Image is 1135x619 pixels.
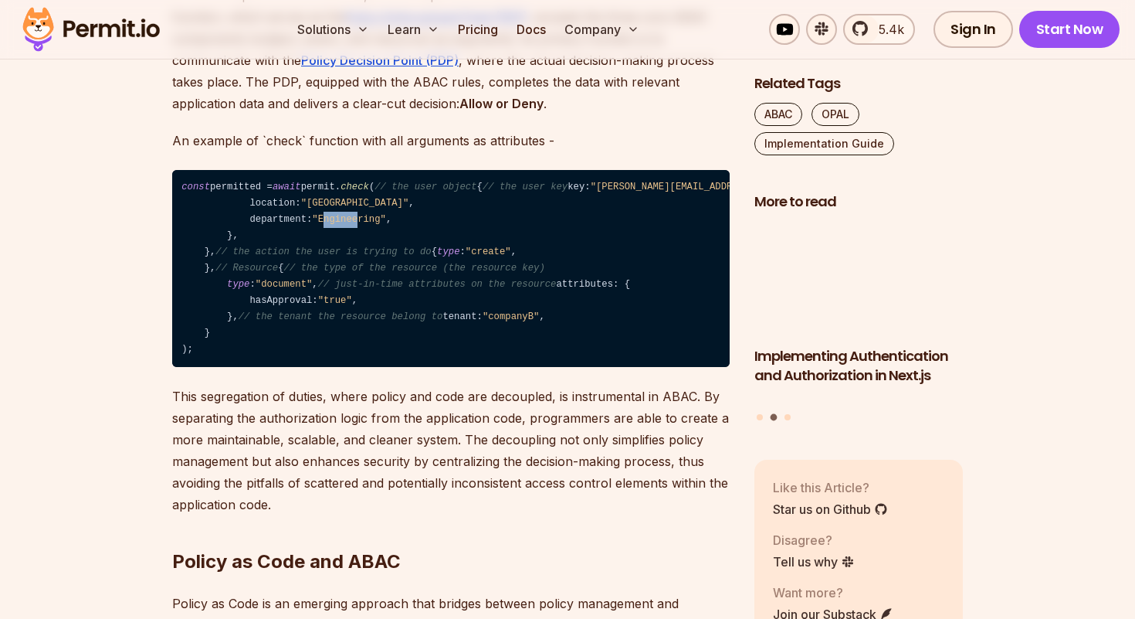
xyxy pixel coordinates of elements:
[754,221,963,338] img: Implementing Authentication and Authorization in Next.js
[172,550,401,573] strong: Policy as Code and ABAC
[459,96,544,111] strong: Allow or Deny
[754,132,894,155] a: Implementation Guide
[172,386,730,515] p: This segregation of duties, where policy and code are decoupled, is instrumental in ABAC. By sepa...
[291,14,375,45] button: Solutions
[784,414,791,420] button: Go to slide 3
[381,14,446,45] button: Learn
[773,583,893,602] p: Want more?
[340,182,369,192] span: check
[301,198,409,209] span: "[GEOGRAPHIC_DATA]"
[773,478,888,497] p: Like this Article?
[312,214,386,225] span: "Engineering"
[754,221,963,405] li: 2 of 3
[754,103,802,126] a: ABAC
[933,11,1013,48] a: Sign In
[318,295,352,306] span: "true"
[1019,11,1120,48] a: Start Now
[15,3,167,56] img: Permit logo
[227,279,249,290] span: type
[754,221,963,423] div: Posts
[510,14,552,45] a: Docs
[437,247,459,257] span: type
[773,553,855,571] a: Tell us why
[754,221,963,405] a: Implementing Authentication and Authorization in Next.jsImplementing Authentication and Authoriza...
[483,311,540,322] span: "companyB"
[256,279,313,290] span: "document"
[172,170,730,368] code: permitted = permit. ( { key: , attributes: { location: , department: , }, }, { : , }, { : , attri...
[452,14,504,45] a: Pricing
[483,182,567,192] span: // the user key
[811,103,859,126] a: OPAL
[558,14,645,45] button: Company
[318,279,557,290] span: // just-in-time attributes on the resource
[374,182,476,192] span: // the user object
[869,20,904,39] span: 5.4k
[215,263,278,274] span: // Resource
[773,500,888,519] a: Star us on Github
[284,263,545,274] span: // the type of the resource (the resource key)
[754,74,963,94] h2: Related Tags
[215,247,431,257] span: // the action the user is trying to do
[754,347,963,386] h3: Implementing Authentication and Authorization in Next.js
[239,311,443,322] span: // the tenant the resource belong to
[591,182,835,192] span: "[PERSON_NAME][EMAIL_ADDRESS][DOMAIN_NAME]"
[273,182,301,192] span: await
[773,531,855,549] p: Disagree?
[301,53,459,68] a: Policy Decision Point (PDP)
[843,14,915,45] a: 5.4k
[466,247,511,257] span: "create"
[757,414,763,420] button: Go to slide 1
[754,192,963,212] h2: More to read
[172,130,730,151] p: An example of `check` function with all arguments as attributes -
[771,414,778,421] button: Go to slide 2
[181,182,210,192] span: const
